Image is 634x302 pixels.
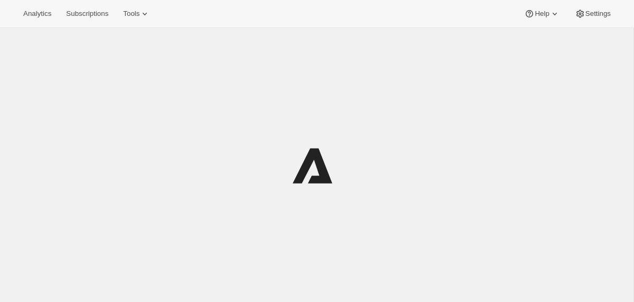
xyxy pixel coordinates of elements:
span: Subscriptions [66,10,108,18]
span: Settings [585,10,611,18]
button: Help [518,6,566,21]
button: Subscriptions [60,6,115,21]
button: Analytics [17,6,58,21]
span: Analytics [23,10,51,18]
button: Tools [117,6,156,21]
span: Help [535,10,549,18]
span: Tools [123,10,139,18]
button: Settings [568,6,617,21]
